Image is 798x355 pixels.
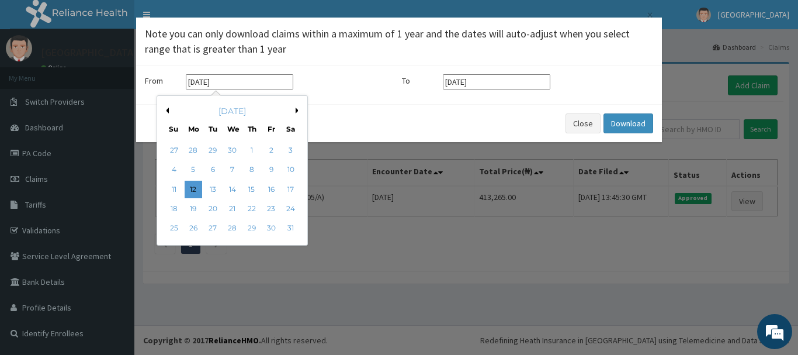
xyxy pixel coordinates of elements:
div: Choose Saturday, May 3rd, 2025 [282,142,300,159]
div: Choose Saturday, May 24th, 2025 [282,200,300,218]
textarea: Type your message and hit 'Enter' [6,233,223,274]
div: Sa [286,124,296,134]
div: We [227,124,237,134]
div: Choose Wednesday, May 7th, 2025 [224,161,241,179]
h4: Note you can only download claims within a maximum of 1 year and the dates will auto-adjust when ... [145,26,653,56]
div: Th [247,124,257,134]
div: Choose Wednesday, April 30th, 2025 [224,142,241,159]
div: Choose Thursday, May 22nd, 2025 [243,200,261,218]
div: Choose Sunday, May 18th, 2025 [165,200,183,218]
span: × [647,7,653,23]
div: Choose Friday, May 30th, 2025 [262,220,280,237]
div: Tu [208,124,218,134]
div: Minimize live chat window [192,6,220,34]
div: Fr [266,124,276,134]
div: Choose Sunday, May 4th, 2025 [165,161,183,179]
div: Choose Wednesday, May 21st, 2025 [224,200,241,218]
div: Choose Saturday, May 10th, 2025 [282,161,300,179]
input: Select end date [443,74,550,89]
div: Choose Tuesday, May 6th, 2025 [204,161,221,179]
div: Choose Monday, May 19th, 2025 [185,200,202,218]
div: Su [169,124,179,134]
div: Choose Sunday, May 25th, 2025 [165,220,183,237]
div: Choose Monday, May 26th, 2025 [185,220,202,237]
label: To [402,75,437,87]
button: Download [603,113,653,133]
div: Choose Sunday, April 27th, 2025 [165,142,183,159]
button: Previous Month [163,108,169,113]
button: Next Month [296,108,301,113]
div: Choose Tuesday, May 13th, 2025 [204,181,221,198]
div: Choose Tuesday, May 27th, 2025 [204,220,221,237]
div: Choose Monday, May 12th, 2025 [185,181,202,198]
div: Choose Saturday, May 31st, 2025 [282,220,300,237]
div: Choose Thursday, May 1st, 2025 [243,142,261,159]
label: From [145,75,180,87]
div: Chat with us now [61,66,196,81]
div: Choose Wednesday, May 28th, 2025 [224,220,241,237]
div: Choose Friday, May 23rd, 2025 [262,200,280,218]
div: Choose Tuesday, May 20th, 2025 [204,200,221,218]
img: d_794563401_company_1708531726252_794563401 [22,58,47,88]
input: Select start date [186,74,293,89]
span: We're online! [68,104,161,222]
div: Choose Tuesday, April 29th, 2025 [204,142,221,159]
div: Choose Friday, May 2nd, 2025 [262,142,280,159]
button: Close [646,9,653,21]
div: Choose Thursday, May 15th, 2025 [243,181,261,198]
div: Choose Wednesday, May 14th, 2025 [224,181,241,198]
div: Choose Friday, May 9th, 2025 [262,161,280,179]
div: Mo [188,124,198,134]
div: Choose Monday, April 28th, 2025 [185,142,202,159]
div: [DATE] [162,105,303,117]
div: Choose Thursday, May 8th, 2025 [243,161,261,179]
div: Choose Thursday, May 29th, 2025 [243,220,261,237]
button: Close [565,113,601,133]
div: month 2025-05 [164,141,300,239]
div: Choose Monday, May 5th, 2025 [185,161,202,179]
div: Choose Friday, May 16th, 2025 [262,181,280,198]
div: Choose Sunday, May 11th, 2025 [165,181,183,198]
div: Choose Saturday, May 17th, 2025 [282,181,300,198]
